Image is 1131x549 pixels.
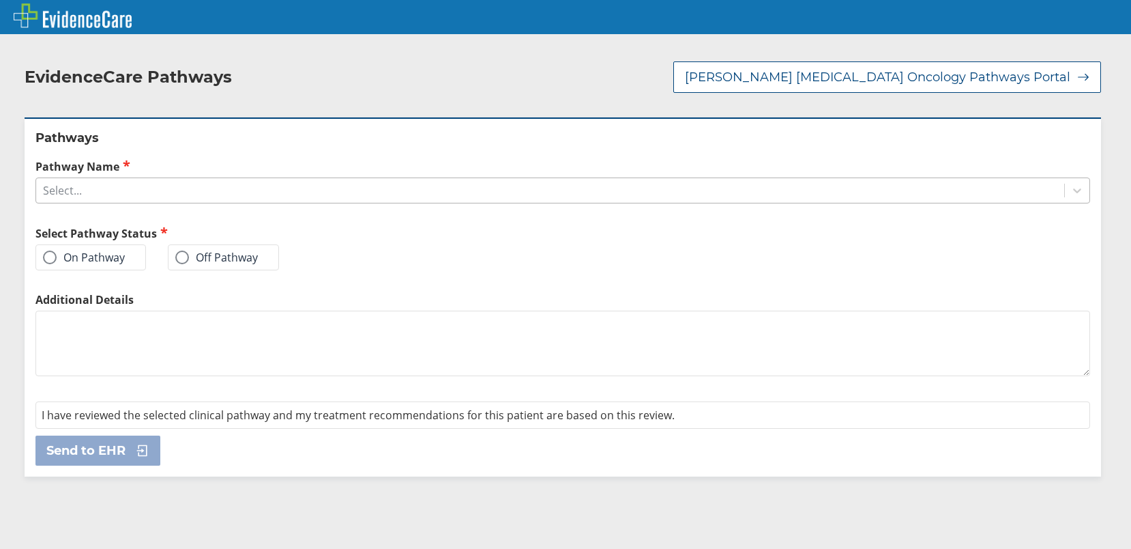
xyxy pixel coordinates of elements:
[43,251,125,264] label: On Pathway
[685,69,1070,85] span: [PERSON_NAME] [MEDICAL_DATA] Oncology Pathways Portal
[673,61,1101,93] button: [PERSON_NAME] [MEDICAL_DATA] Oncology Pathways Portal
[25,67,232,87] h2: EvidenceCare Pathways
[35,130,1090,146] h2: Pathways
[43,183,82,198] div: Select...
[42,408,675,423] span: I have reviewed the selected clinical pathway and my treatment recommendations for this patient a...
[35,436,160,466] button: Send to EHR
[46,442,126,459] span: Send to EHR
[35,292,1090,307] label: Additional Details
[35,158,1090,174] label: Pathway Name
[14,3,132,28] img: EvidenceCare
[35,225,557,241] h2: Select Pathway Status
[175,251,258,264] label: Off Pathway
